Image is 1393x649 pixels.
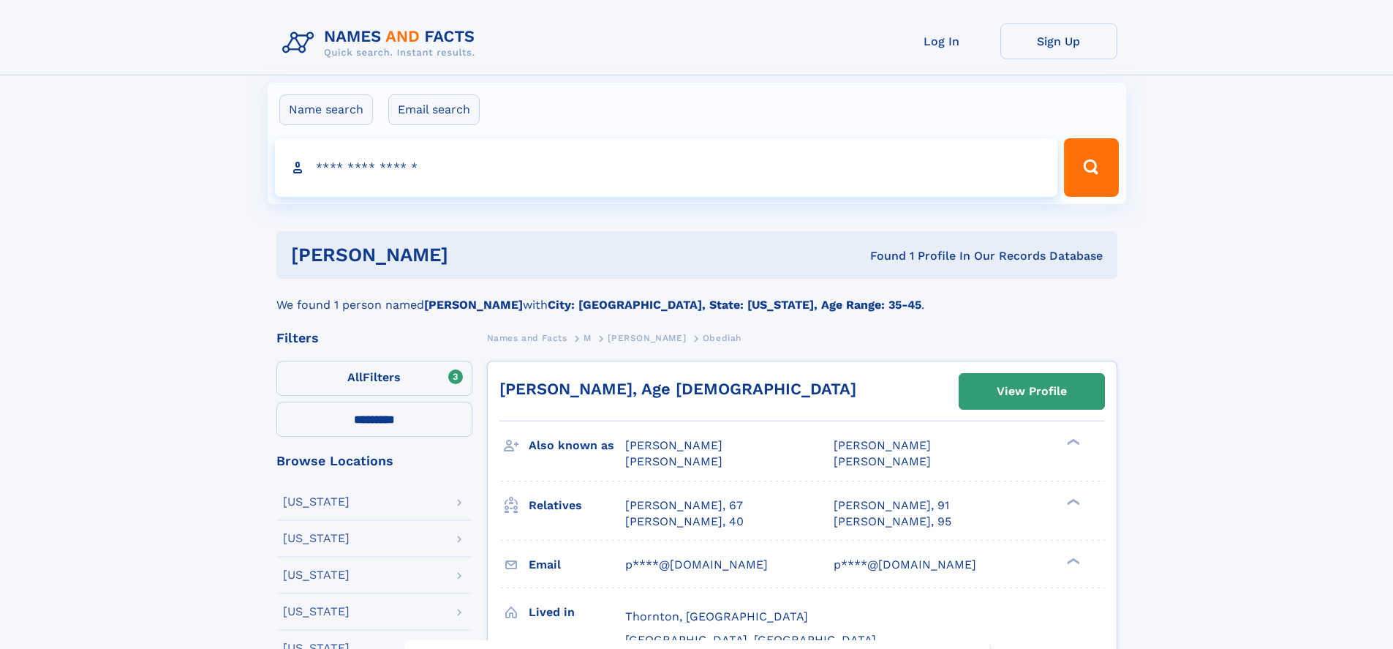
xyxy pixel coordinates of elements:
[388,94,480,125] label: Email search
[703,333,741,343] span: Obediah
[1063,438,1081,447] div: ❯
[283,496,350,508] div: [US_STATE]
[276,279,1117,314] div: We found 1 person named with .
[529,493,625,518] h3: Relatives
[291,246,660,264] h1: [PERSON_NAME]
[834,454,931,468] span: [PERSON_NAME]
[959,374,1104,409] a: View Profile
[625,454,722,468] span: [PERSON_NAME]
[499,380,856,398] a: [PERSON_NAME], Age [DEMOGRAPHIC_DATA]
[625,498,743,514] a: [PERSON_NAME], 67
[584,333,592,343] span: M
[276,454,472,468] div: Browse Locations
[834,438,931,452] span: [PERSON_NAME]
[424,298,523,312] b: [PERSON_NAME]
[883,23,1000,59] a: Log In
[283,606,350,618] div: [US_STATE]
[276,23,487,63] img: Logo Names and Facts
[834,514,951,530] a: [PERSON_NAME], 95
[625,438,722,452] span: [PERSON_NAME]
[283,533,350,544] div: [US_STATE]
[584,329,592,347] a: M
[625,514,744,530] a: [PERSON_NAME], 40
[275,138,1058,197] input: search input
[276,361,472,396] label: Filters
[1064,138,1118,197] button: Search Button
[834,498,949,514] a: [PERSON_NAME], 91
[279,94,373,125] label: Name search
[283,569,350,581] div: [US_STATE]
[347,370,363,384] span: All
[608,329,686,347] a: [PERSON_NAME]
[659,248,1103,264] div: Found 1 Profile In Our Records Database
[487,329,567,347] a: Names and Facts
[529,552,625,577] h3: Email
[997,375,1067,408] div: View Profile
[1000,23,1117,59] a: Sign Up
[529,433,625,458] h3: Also known as
[548,298,921,312] b: City: [GEOGRAPHIC_DATA], State: [US_STATE], Age Range: 35-45
[276,331,472,345] div: Filters
[608,333,686,343] span: [PERSON_NAME]
[1063,556,1081,566] div: ❯
[1063,497,1081,506] div: ❯
[625,609,808,623] span: Thornton, [GEOGRAPHIC_DATA]
[529,600,625,625] h3: Lived in
[625,633,876,647] span: [GEOGRAPHIC_DATA], [GEOGRAPHIC_DATA]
